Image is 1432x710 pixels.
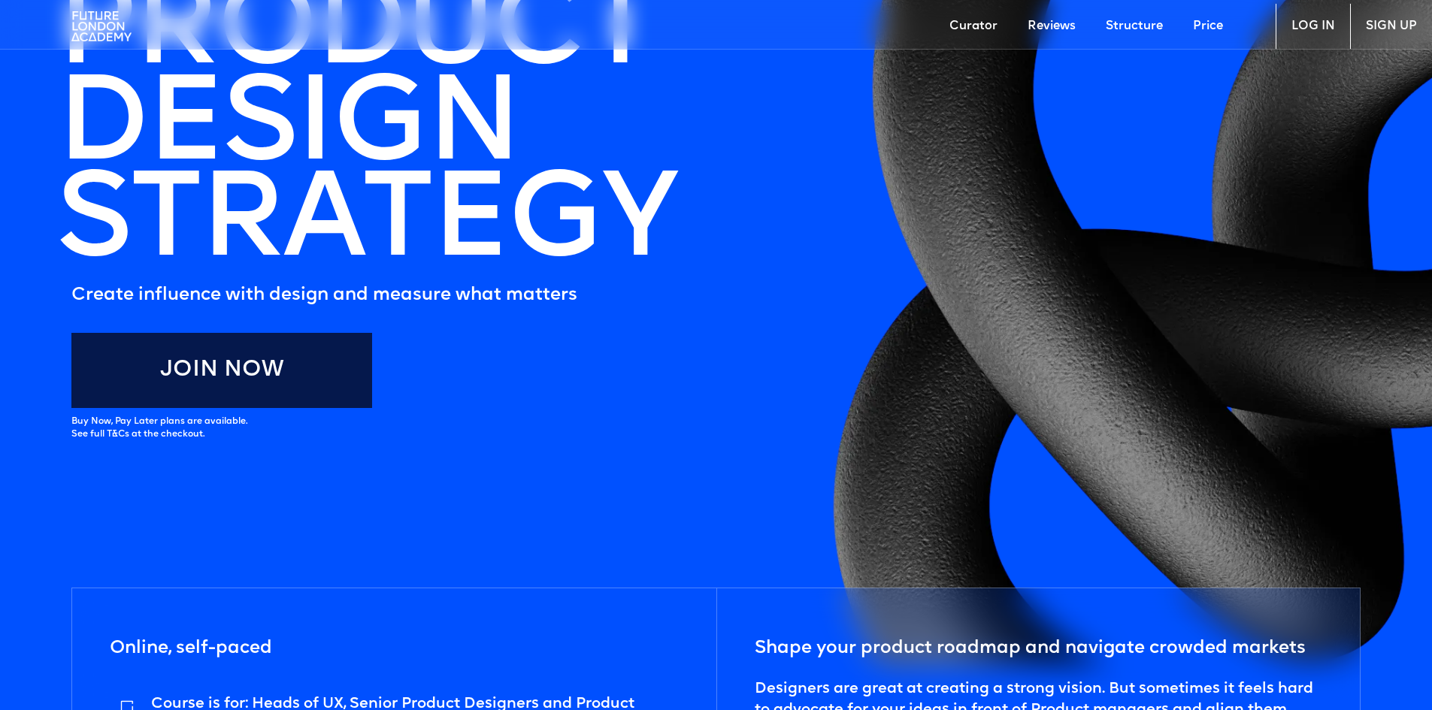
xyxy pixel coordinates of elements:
a: Price [1178,4,1238,49]
h5: Create influence with design and measure what matters [71,280,676,310]
a: Reviews [1013,4,1091,49]
a: SIGN UP [1350,4,1432,49]
a: LOG IN [1276,4,1350,49]
h5: Shape your product roadmap and navigate crowded markets [755,633,1306,663]
a: Structure [1091,4,1178,49]
h5: Online, self-paced [110,633,272,663]
a: Curator [934,4,1013,49]
a: Join Now [71,333,372,408]
div: Buy Now, Pay Later plans are available. See full T&Cs at the checkout. [71,415,247,441]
